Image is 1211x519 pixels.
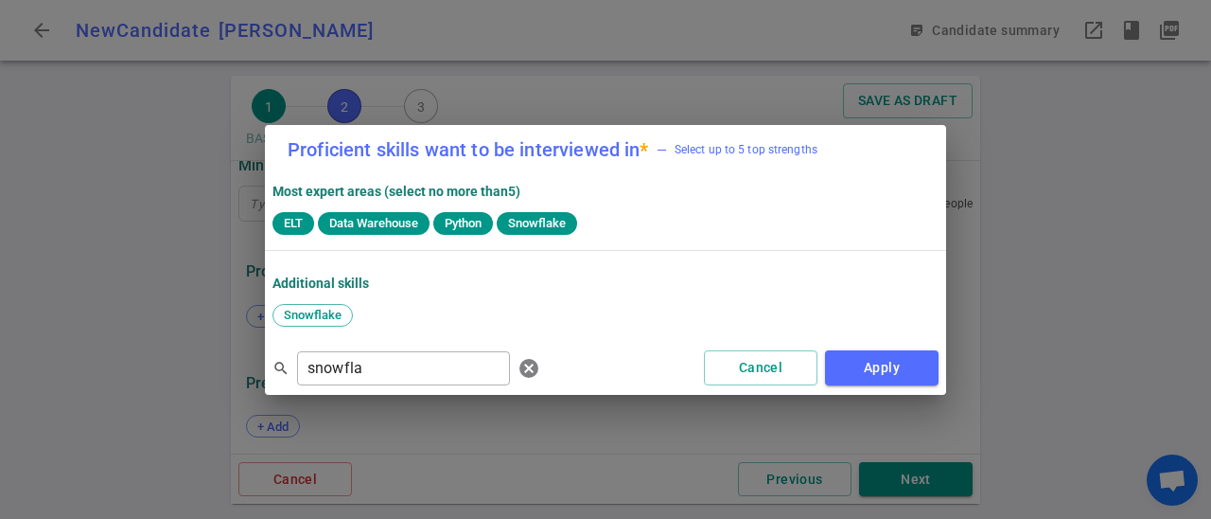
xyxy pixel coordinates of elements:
span: Python [437,216,489,230]
div: — [657,140,667,159]
span: Snowflake [277,308,348,322]
strong: Additional Skills [272,276,369,291]
button: Cancel [704,350,817,385]
span: Data Warehouse [322,216,426,230]
span: ELT [276,216,310,230]
span: Select up to 5 top strengths [657,140,817,159]
strong: Most expert areas (select no more than 5 ) [272,184,520,199]
span: cancel [518,357,540,380]
input: Separate search terms by comma or space [297,353,510,384]
button: Apply [825,350,939,385]
span: search [272,360,290,377]
span: Snowflake [500,216,573,230]
label: Proficient skills want to be interviewed in [288,140,649,159]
